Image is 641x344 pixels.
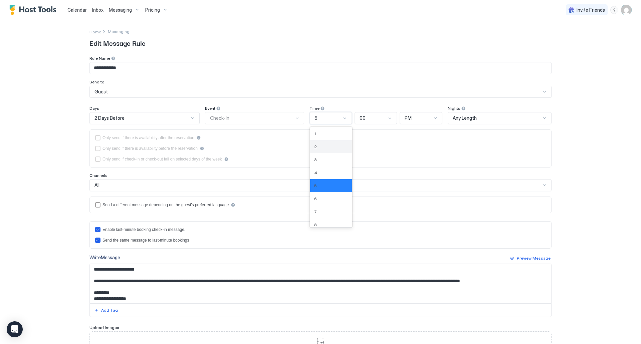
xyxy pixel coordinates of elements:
span: 4 [314,170,317,175]
span: Calendar [67,7,87,13]
div: Send a different message depending on the guest's preferred language [102,203,229,207]
span: Time [309,106,319,111]
div: Only send if check-in or check-out fall on selected days of the week [102,157,222,161]
span: Channels [89,173,108,178]
div: languagesEnabled [95,202,546,208]
div: Only send if there is availability after the reservation [102,135,194,140]
span: 2 [314,144,317,149]
button: Add Tag [93,306,119,314]
span: 5 [314,183,317,188]
span: Home [89,29,101,34]
div: Only send if there is availability before the reservation [102,146,198,151]
span: Pricing [145,7,160,13]
textarea: Input Field [90,264,551,303]
span: 7 [314,209,317,214]
span: 2 Days Before [94,115,125,121]
span: Event [205,106,215,111]
div: Enable last-minute booking check-in message. [102,227,185,232]
span: Upload Images [89,325,119,330]
a: Host Tools Logo [9,5,59,15]
span: Edit Message Rule [89,38,552,48]
div: isLimited [95,156,546,162]
a: Calendar [67,6,87,13]
span: 8 [314,222,317,227]
span: Guest [94,89,108,95]
span: Inbox [92,7,103,13]
span: Any Length [453,115,477,121]
div: Breadcrumb [89,28,101,35]
span: 5 [314,115,317,121]
span: Days [89,106,99,111]
span: Nights [448,106,460,111]
span: 1 [314,131,316,136]
span: All [94,182,99,188]
div: User profile [621,5,632,15]
div: Write Message [89,254,120,261]
span: 00 [360,115,366,121]
a: Inbox [92,6,103,13]
span: PM [405,115,412,121]
div: beforeReservation [95,146,546,151]
div: lastMinuteMessageEnabled [95,227,546,232]
span: 3 [314,157,317,162]
div: Send the same message to last-minute bookings [102,238,189,243]
span: 6 [314,196,317,201]
div: Open Intercom Messenger [7,321,23,337]
div: afterReservation [95,135,546,140]
div: menu [610,6,618,14]
a: Home [89,28,101,35]
div: Preview Message [517,255,551,261]
span: Messaging [109,7,132,13]
div: Add Tag [101,307,118,313]
span: Rule Name [89,56,110,61]
span: Messaging [108,29,130,34]
span: Invite Friends [577,7,605,13]
span: Send to [89,79,104,84]
div: Breadcrumb [108,29,130,34]
button: Preview Message [509,254,552,262]
div: lastMinuteMessageIsTheSame [95,238,546,243]
input: Input Field [90,62,551,74]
